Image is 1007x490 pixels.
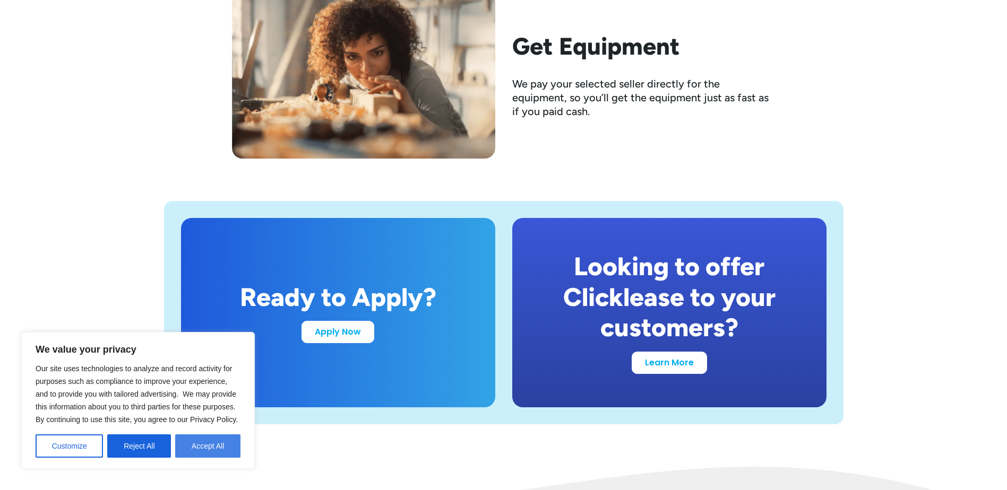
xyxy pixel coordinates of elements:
[36,364,238,424] span: Our site uses technologies to analyze and record activity for purposes such as compliance to impr...
[512,32,776,60] h2: Get Equipment
[36,343,240,356] p: We value your privacy
[302,321,374,343] a: Apply Now
[21,332,255,469] div: We value your privacy
[632,352,707,374] a: Learn More
[107,434,171,458] button: Reject All
[240,282,436,313] div: Ready to Apply?
[512,77,776,118] div: We pay your selected seller directly for the equipment, so you’ll get the equipment just as fast ...
[538,251,801,343] div: Looking to offer Clicklease to your customers?
[175,434,240,458] button: Accept All
[36,434,103,458] button: Customize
